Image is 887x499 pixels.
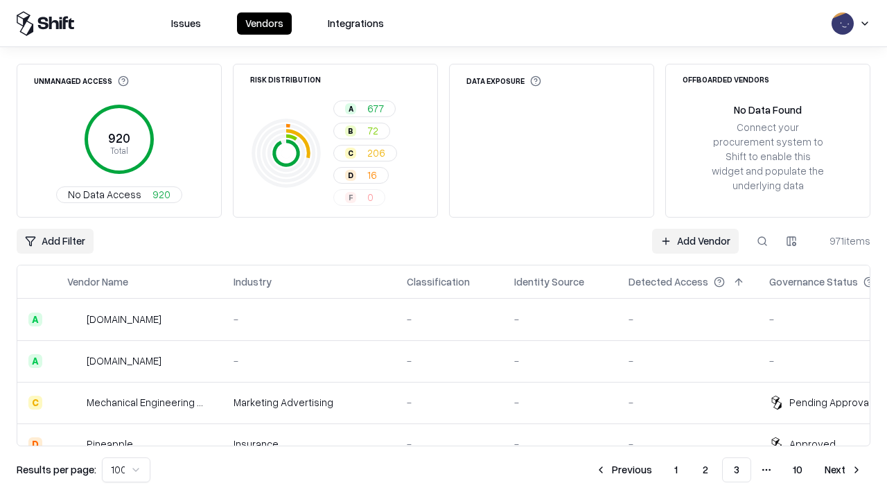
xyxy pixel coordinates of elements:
div: - [629,437,747,451]
div: - [629,312,747,326]
div: Pending Approval [789,395,871,410]
button: Next [816,457,870,482]
button: 10 [782,457,814,482]
span: 206 [367,146,385,160]
div: D [28,437,42,451]
div: 971 items [815,234,870,248]
div: Data Exposure [466,76,541,87]
div: - [407,395,492,410]
nav: pagination [587,457,870,482]
button: A677 [333,100,396,117]
div: Classification [407,274,470,289]
div: Risk Distribution [250,76,321,83]
div: No Data Found [734,103,802,117]
button: 3 [722,457,751,482]
button: 2 [692,457,719,482]
div: - [629,395,747,410]
div: [DOMAIN_NAME] [87,312,161,326]
div: [DOMAIN_NAME] [87,353,161,368]
div: Mechanical Engineering World [87,395,211,410]
div: A [345,103,356,114]
div: - [234,353,385,368]
span: 72 [367,123,378,138]
div: Vendor Name [67,274,128,289]
img: madisonlogic.com [67,354,81,368]
span: No Data Access [68,187,141,202]
div: Identity Source [514,274,584,289]
img: Mechanical Engineering World [67,396,81,410]
span: 677 [367,101,384,116]
a: Add Vendor [652,229,739,254]
div: Connect your procurement system to Shift to enable this widget and populate the underlying data [710,120,825,193]
button: B72 [333,123,390,139]
div: B [345,125,356,137]
div: - [514,395,606,410]
div: - [514,437,606,451]
img: automat-it.com [67,313,81,326]
button: No Data Access920 [56,186,182,203]
div: Governance Status [769,274,858,289]
div: C [28,396,42,410]
button: Integrations [319,12,392,35]
div: - [514,312,606,326]
div: - [407,353,492,368]
button: 1 [663,457,689,482]
div: - [629,353,747,368]
img: Pineapple [67,437,81,451]
button: C206 [333,145,397,161]
div: D [345,170,356,181]
div: Detected Access [629,274,708,289]
tspan: Total [110,145,128,156]
button: Previous [587,457,660,482]
tspan: 920 [108,130,130,146]
div: C [345,148,356,159]
div: A [28,313,42,326]
div: - [234,312,385,326]
div: Industry [234,274,272,289]
button: Vendors [237,12,292,35]
div: Approved [789,437,836,451]
div: Unmanaged Access [34,76,129,87]
p: Results per page: [17,462,96,477]
div: Marketing Advertising [234,395,385,410]
span: 920 [152,187,170,202]
div: A [28,354,42,368]
div: - [514,353,606,368]
button: Add Filter [17,229,94,254]
div: Pineapple [87,437,133,451]
div: Offboarded Vendors [683,76,769,83]
div: - [407,312,492,326]
span: 16 [367,168,377,182]
button: D16 [333,167,389,184]
button: Issues [163,12,209,35]
div: Insurance [234,437,385,451]
div: - [407,437,492,451]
